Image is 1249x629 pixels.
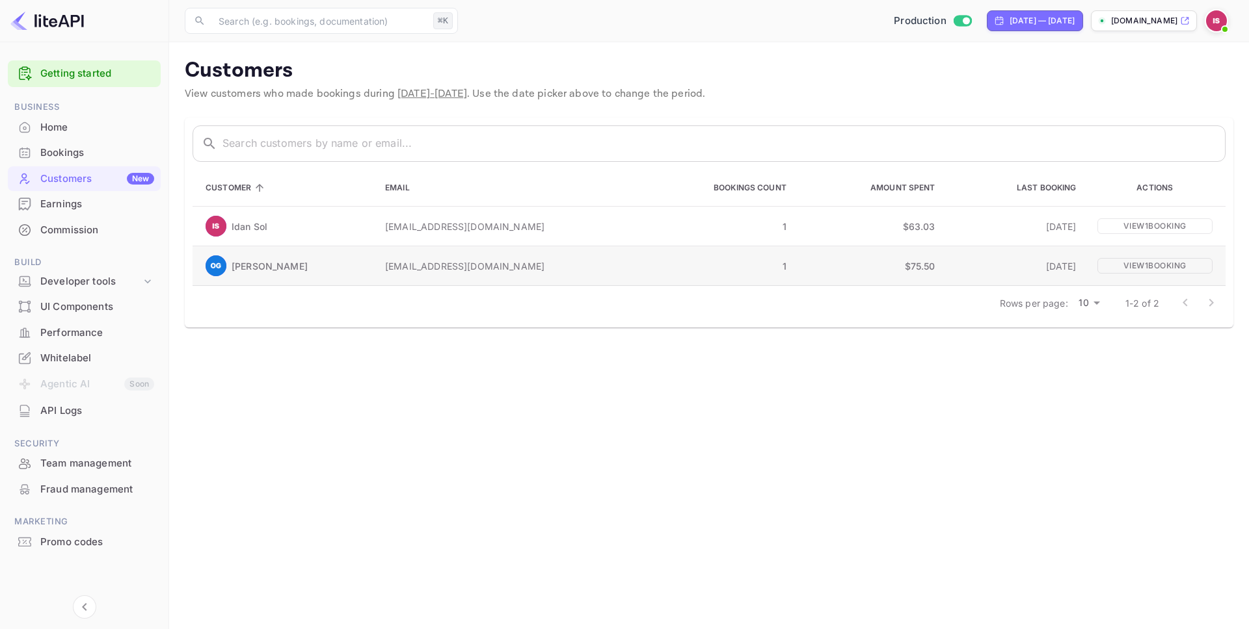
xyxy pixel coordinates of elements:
div: Switch to Sandbox mode [889,14,976,29]
img: Idan Sol [206,216,226,237]
p: $75.50 [807,259,935,273]
a: Promo codes [8,530,161,554]
div: Earnings [40,197,154,212]
div: Performance [40,326,154,340]
span: Amount Spent [853,180,935,196]
div: Whitelabel [8,346,161,371]
div: [DATE] — [DATE] [1010,15,1075,27]
a: Team management [8,451,161,475]
p: Customers [185,58,1233,84]
a: API Logs [8,398,161,422]
span: Production [894,14,947,29]
div: Promo codes [8,530,161,555]
span: Email [385,180,427,196]
a: Home [8,115,161,139]
div: Developer tools [8,270,161,293]
a: Commission [8,218,161,242]
p: View 1 booking [1097,218,1213,234]
div: New [127,173,154,185]
div: 10 [1073,294,1105,313]
p: $63.03 [807,220,935,233]
p: Rows per page: [1000,296,1068,310]
div: Bookings [8,140,161,166]
a: Performance [8,320,161,344]
div: ⌘K [433,12,453,29]
span: Build [8,255,161,270]
div: Developer tools [40,274,141,289]
div: UI Components [8,294,161,320]
p: [PERSON_NAME] [232,259,308,273]
img: LiteAPI logo [10,10,84,31]
a: Getting started [40,66,154,81]
span: [DATE] - [DATE] [397,87,467,101]
div: Home [40,120,154,135]
div: API Logs [40,404,154,418]
a: Whitelabel [8,346,161,370]
p: [EMAIL_ADDRESS][DOMAIN_NAME] [385,259,626,273]
div: Getting started [8,60,161,87]
p: 1-2 of 2 [1125,296,1159,310]
a: CustomersNew [8,166,161,190]
div: Fraud management [40,482,154,497]
div: Customers [40,172,154,186]
a: Earnings [8,192,161,216]
div: Home [8,115,161,140]
div: Commission [40,223,154,238]
span: Last Booking [1000,180,1077,196]
p: [DATE] [956,220,1077,233]
div: API Logs [8,398,161,424]
p: [EMAIL_ADDRESS][DOMAIN_NAME] [385,220,626,233]
input: Search (e.g. bookings, documentation) [211,8,428,34]
p: View 1 booking [1097,258,1213,274]
span: Customer [206,180,268,196]
div: Performance [8,320,161,346]
span: View customers who made bookings during . Use the date picker above to change the period. [185,87,705,101]
div: Click to change the date range period [987,10,1083,31]
a: Fraud management [8,477,161,501]
div: UI Components [40,300,154,314]
th: Actions [1087,170,1226,207]
a: UI Components [8,294,161,318]
div: Commission [8,218,161,243]
div: Team management [8,451,161,476]
span: Marketing [8,515,161,529]
img: Idan Solimani [1206,10,1227,31]
div: Promo codes [40,535,154,550]
img: Omer Granot [206,255,226,276]
p: [DATE] [956,259,1077,273]
span: Bookings Count [697,180,786,196]
span: Security [8,437,161,451]
div: Whitelabel [40,351,154,366]
p: [DOMAIN_NAME] [1111,15,1177,27]
div: Fraud management [8,477,161,502]
input: Search customers by name or email... [222,125,1226,162]
p: Idan Sol [232,220,267,233]
div: CustomersNew [8,166,161,192]
p: 1 [647,220,786,233]
span: Business [8,100,161,114]
div: Bookings [40,146,154,160]
div: Earnings [8,192,161,217]
div: Team management [40,456,154,471]
button: Collapse navigation [73,595,96,619]
a: Bookings [8,140,161,164]
p: 1 [647,259,786,273]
